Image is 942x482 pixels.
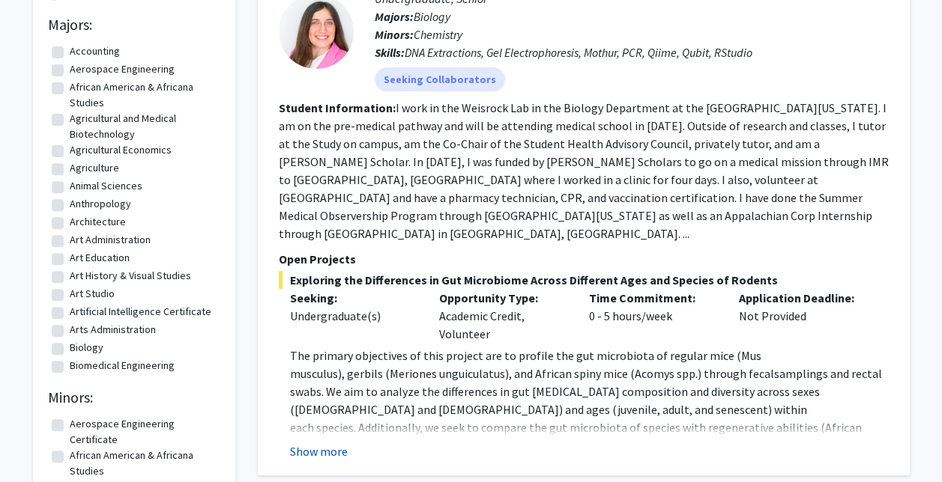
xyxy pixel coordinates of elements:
b: Skills: [375,45,405,60]
label: Aerospace Engineering [70,61,175,77]
p: The primary objectives of this project are to profile the gut microbiota of regular mice (Mus [290,347,889,364]
label: Biosystems Engineering [70,376,178,391]
label: Art Education [70,250,130,266]
label: Accounting [70,43,120,59]
span: DNA Extractions, Gel Electrophoresis, Mothur, PCR, Qiime, Qubit, RStudio [405,45,752,60]
span: Chemistry [414,27,462,42]
div: Undergraduate(s) [290,307,417,325]
label: Agricultural Economics [70,142,172,158]
h2: Minors: [48,388,220,406]
label: Art Administration [70,232,151,248]
label: Agriculture [70,160,119,176]
span: Biology [414,9,450,24]
label: Biomedical Engineering [70,358,175,373]
label: African American & Africana Studies [70,79,217,111]
p: Seeking: [290,289,417,307]
label: Agricultural and Medical Biotechnology [70,111,217,142]
label: Artificial Intelligence Certificate [70,304,211,320]
div: 0 - 5 hours/week [578,289,728,343]
b: Majors: [375,9,414,24]
b: Minors: [375,27,414,42]
span: Open Projects [279,251,356,266]
label: Animal Sciences [70,178,142,194]
b: Student Information: [279,100,396,115]
label: Art Studio [70,286,115,302]
p: Opportunity Type: [439,289,567,307]
span: Exploring the Differences in Gut Microbiome Across Different Ages and Species of Rodents [279,271,889,289]
fg-read-more: I work in the Weisrock Lab in the Biology Department at the [GEOGRAPHIC_DATA][US_STATE]. I am on ... [279,100,889,241]
mat-chip: Seeking Collaborators [375,67,505,91]
iframe: Chat [11,415,64,471]
p: musculus), gerbils (Meriones unguiculatus), and African spiny mice (Acomys spp.) through fecalsam... [290,364,889,418]
label: Aerospace Engineering Certificate [70,416,217,448]
p: Application Deadline: [739,289,866,307]
label: Anthropology [70,196,131,212]
label: Art History & Visual Studies [70,268,191,284]
button: Show more [290,442,348,460]
div: Academic Credit, Volunteer [428,289,578,343]
h2: Majors: [48,16,220,34]
label: Architecture [70,214,126,230]
label: Biology [70,340,103,356]
label: African American & Africana Studies [70,448,217,479]
div: Not Provided [728,289,878,343]
label: Arts Administration [70,322,156,338]
p: Time Commitment: [589,289,716,307]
